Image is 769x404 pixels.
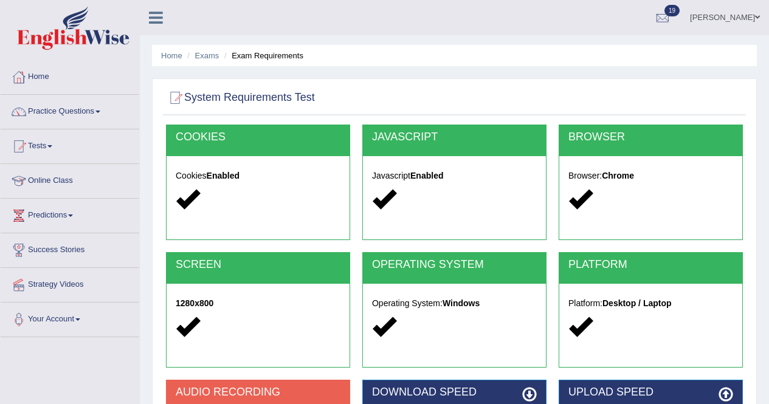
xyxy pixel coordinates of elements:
[207,171,240,180] strong: Enabled
[1,164,139,194] a: Online Class
[602,298,672,308] strong: Desktop / Laptop
[176,131,340,143] h2: COOKIES
[1,303,139,333] a: Your Account
[176,171,340,180] h5: Cookies
[1,60,139,91] a: Home
[568,259,733,271] h2: PLATFORM
[372,299,537,308] h5: Operating System:
[176,298,213,308] strong: 1280x800
[372,259,537,271] h2: OPERATING SYSTEM
[1,129,139,160] a: Tests
[602,171,634,180] strong: Chrome
[372,386,537,399] h2: DOWNLOAD SPEED
[568,386,733,399] h2: UPLOAD SPEED
[176,386,340,399] h2: AUDIO RECORDING
[443,298,480,308] strong: Windows
[1,268,139,298] a: Strategy Videos
[221,50,303,61] li: Exam Requirements
[664,5,680,16] span: 19
[1,199,139,229] a: Predictions
[166,89,315,107] h2: System Requirements Test
[568,131,733,143] h2: BROWSER
[568,171,733,180] h5: Browser:
[372,171,537,180] h5: Javascript
[410,171,443,180] strong: Enabled
[372,131,537,143] h2: JAVASCRIPT
[568,299,733,308] h5: Platform:
[161,51,182,60] a: Home
[195,51,219,60] a: Exams
[1,95,139,125] a: Practice Questions
[176,259,340,271] h2: SCREEN
[1,233,139,264] a: Success Stories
